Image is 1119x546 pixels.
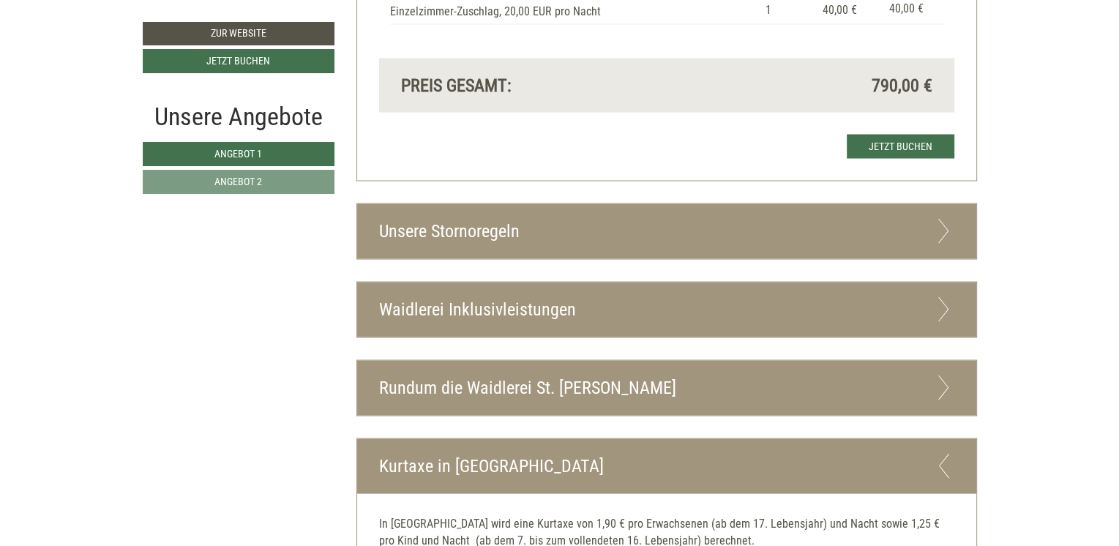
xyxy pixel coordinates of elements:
a: Jetzt buchen [847,134,954,158]
a: Zur Website [143,22,334,45]
span: Angebot 1 [214,148,262,160]
div: Preis gesamt: [390,72,667,97]
span: 40,00 € [822,3,856,17]
div: Kurtaxe in [GEOGRAPHIC_DATA] [357,438,976,493]
a: Jetzt buchen [143,49,334,73]
span: 790,00 € [872,72,932,97]
div: Unsere Angebote [143,99,334,135]
span: Angebot 2 [214,176,262,187]
div: Rundum die Waidlerei St. [PERSON_NAME] [357,360,976,415]
div: Waidlerei Inklusivleistungen [357,282,976,337]
div: Unsere Stornoregeln [357,203,976,258]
